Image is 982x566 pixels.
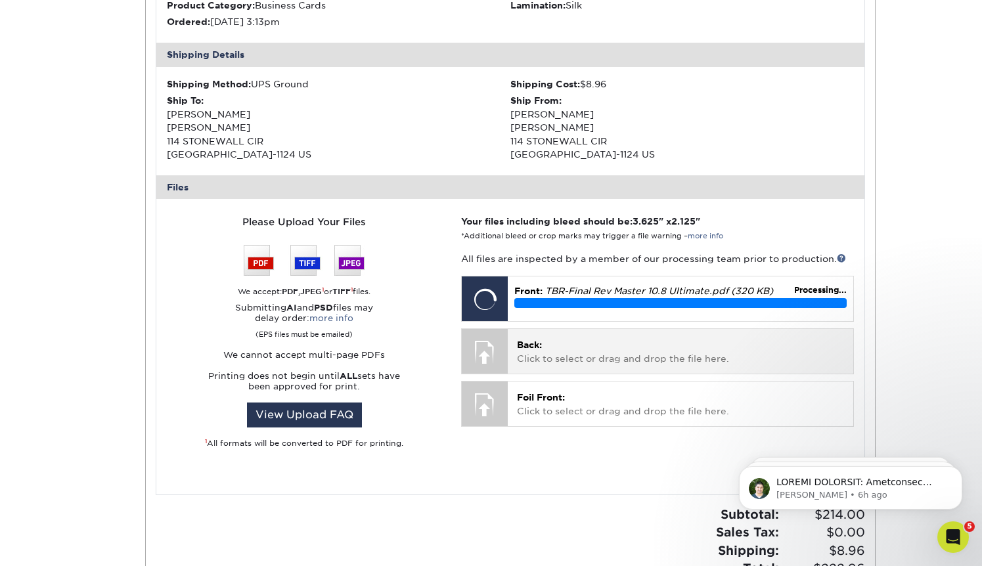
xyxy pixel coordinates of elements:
[716,525,779,539] strong: Sales Tax:
[167,350,441,360] p: We cannot accept multi-page PDFs
[167,94,510,161] div: [PERSON_NAME] [PERSON_NAME] 114 STONEWALL CIR [GEOGRAPHIC_DATA]-1124 US
[510,79,580,89] strong: Shipping Cost:
[340,371,357,381] strong: ALL
[517,338,843,365] p: Click to select or drag and drop the file here.
[517,391,843,418] p: Click to select or drag and drop the file here.
[964,521,975,532] span: 5
[718,543,779,557] strong: Shipping:
[167,438,441,449] div: All formats will be converted to PDF for printing.
[309,313,353,323] a: more info
[633,216,659,227] span: 3.625
[167,371,441,392] p: Printing does not begin until sets have been approved for print.
[517,339,542,350] span: Back:
[783,523,865,542] span: $0.00
[167,215,441,229] div: Please Upload Your Files
[322,286,324,293] sup: 1
[461,232,723,240] small: *Additional bleed or crop marks may trigger a file warning –
[57,51,227,62] p: Message from Matthew, sent 6h ago
[351,286,353,293] sup: 1
[514,286,543,296] span: Front:
[156,175,864,199] div: Files
[332,287,351,296] strong: TIFF
[300,287,322,296] strong: JPEG
[510,77,854,91] div: $8.96
[256,324,353,339] small: (EPS files must be emailed)
[247,403,362,427] a: View Upload FAQ
[156,43,864,66] div: Shipping Details
[286,303,297,313] strong: AI
[205,438,207,445] sup: 1
[167,77,510,91] div: UPS Ground
[783,542,865,560] span: $8.96
[461,252,853,265] p: All files are inspected by a member of our processing team prior to production.
[167,303,441,339] p: Submitting and files may delay order:
[510,95,562,106] strong: Ship From:
[167,16,210,27] strong: Ordered:
[461,216,700,227] strong: Your files including bleed should be: " x "
[314,303,333,313] strong: PSD
[167,15,510,28] li: [DATE] 3:13pm
[688,232,723,240] a: more info
[545,286,773,296] em: TBR-Final Rev Master 10.8 Ultimate.pdf (320 KB)
[167,79,251,89] strong: Shipping Method:
[937,521,969,553] iframe: Intercom live chat
[244,245,365,276] img: We accept: PSD, TIFF, or JPEG (JPG)
[719,439,982,531] iframe: Intercom notifications message
[167,95,204,106] strong: Ship To:
[282,287,298,296] strong: PDF
[510,94,854,161] div: [PERSON_NAME] [PERSON_NAME] 114 STONEWALL CIR [GEOGRAPHIC_DATA]-1124 US
[517,392,565,403] span: Foil Front:
[671,216,696,227] span: 2.125
[167,286,441,297] div: We accept: , or files.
